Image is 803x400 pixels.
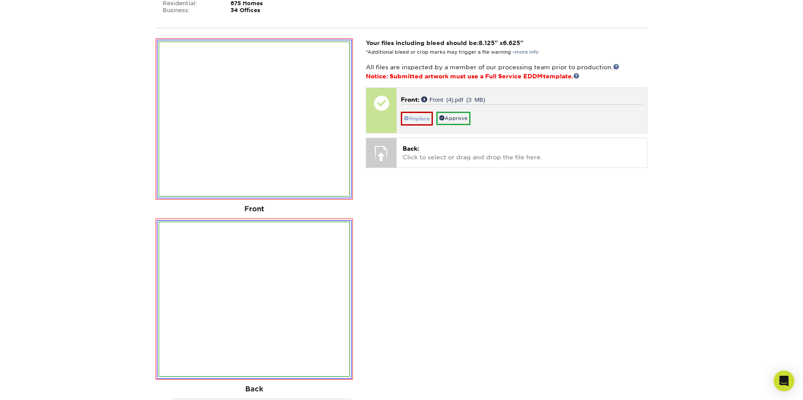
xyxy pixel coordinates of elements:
[403,144,641,162] p: Click to select or drag and drop the file here.
[479,39,495,46] span: 8.125
[403,145,419,152] span: Back:
[366,63,647,81] p: All files are inspected by a member of our processing team prior to production.
[401,96,419,103] span: Front:
[515,49,538,55] a: more info
[156,200,353,219] div: Front
[366,39,523,46] strong: Your files including bleed should be: " x "
[503,39,520,46] span: 6.625
[156,7,224,14] div: Business:
[436,112,470,125] a: Approve
[224,7,320,14] div: 34 Offices
[156,380,353,399] div: Back
[774,371,794,391] div: Open Intercom Messenger
[401,112,433,126] a: Replace
[542,75,543,77] span: ®
[366,49,538,55] small: *Additional bleed or crop marks may trigger a file warning –
[421,96,485,102] a: Front (4).pdf (3 MB)
[366,73,579,80] span: Notice: Submitted artwork must use a Full Service EDDM template.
